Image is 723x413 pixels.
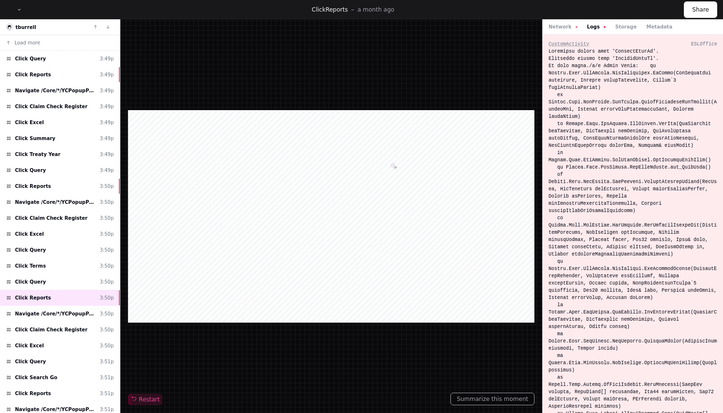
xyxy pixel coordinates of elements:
[100,310,114,317] div: 3:50p
[131,396,159,403] span: Restart
[549,42,589,47] span: CustomActivity
[15,103,87,110] span: Click Claim Check Register
[100,342,114,349] div: 3:50p
[15,119,44,126] span: Click Excel
[100,167,114,174] div: 3:49p
[15,183,51,190] span: Click Reports
[100,71,114,78] div: 3:49p
[100,230,114,238] div: 3:50p
[14,39,40,46] span: Load more
[100,199,114,206] div: 3:50p
[15,294,51,301] span: Click Reports
[684,1,717,18] button: Share
[100,119,114,126] div: 3:49p
[15,406,96,413] span: Navigate /Core/*/YCPopupPage.aspx
[100,135,114,142] div: 3:49p
[15,358,46,365] span: Click Query
[100,326,114,333] div: 3:50p
[100,358,114,365] div: 3:51p
[100,390,114,397] div: 3:51p
[358,6,394,14] p: a month ago
[15,246,46,254] span: Click Query
[15,230,44,238] span: Click Excel
[646,23,672,30] button: Metadata
[15,151,60,158] span: Click Treaty Year
[615,23,636,30] button: Storage
[326,6,348,13] span: Reports
[100,262,114,270] div: 3:50p
[15,342,44,349] span: Click Excel
[15,167,46,174] span: Click Query
[15,87,96,94] span: Navigate /Core/*/YCPopupPage.aspx
[15,25,36,30] a: tburrell
[691,41,717,48] div: ESLOffice
[100,214,114,222] div: 3:50p
[15,71,51,78] span: Click Reports
[15,262,46,270] span: Click Terms
[450,393,535,405] button: Summarize this moment
[100,87,114,94] div: 3:49p
[100,278,114,285] div: 3:50p
[15,278,46,285] span: Click Query
[549,23,578,30] button: Network
[100,406,114,413] div: 3:51p
[15,390,51,397] span: Click Reports
[15,199,96,206] span: Navigate /Core/*/YCPopupPage.aspx
[100,151,114,158] div: 3:49p
[15,214,87,222] span: Click Claim Check Register
[100,374,114,381] div: 3:51p
[100,55,114,62] div: 3:49p
[7,24,13,30] img: 1.svg
[15,326,87,333] span: Click Claim Check Register
[15,310,96,317] span: Navigate /Core/*/YCPopupPage.aspx
[100,183,114,190] div: 3:50p
[15,374,58,381] span: Click Search Go
[15,135,56,142] span: Click Summary
[100,294,114,301] div: 3:50p
[312,6,326,13] span: Click
[587,23,606,30] button: Logs
[100,246,114,254] div: 3:50p
[128,394,162,405] button: Restart
[100,103,114,110] div: 3:49p
[15,55,46,62] span: Click Query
